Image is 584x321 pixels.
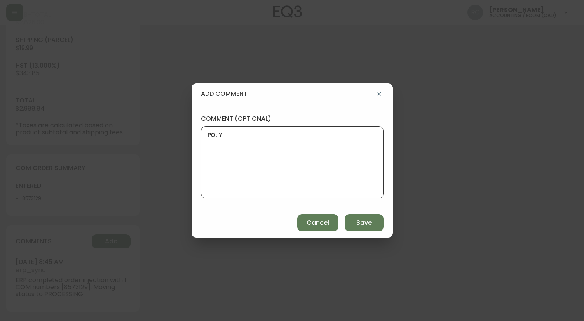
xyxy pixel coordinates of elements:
[345,214,384,231] button: Save
[201,115,384,123] label: comment (optional)
[307,219,329,227] span: Cancel
[297,214,338,231] button: Cancel
[207,131,377,193] textarea: PO:
[356,219,372,227] span: Save
[201,90,375,98] h4: add comment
